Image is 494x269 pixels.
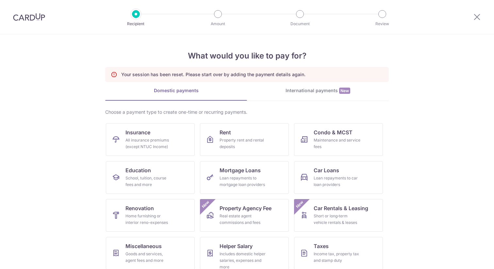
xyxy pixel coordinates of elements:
span: Taxes [314,242,329,250]
span: Mortgage Loans [220,166,261,174]
span: Helper Salary [220,242,253,250]
a: RenovationHome furnishing or interior reno-expenses [106,199,195,232]
img: CardUp [13,13,45,21]
div: All insurance premiums (except NTUC Income) [125,137,173,150]
span: New [294,199,305,210]
span: Rent [220,128,231,136]
p: Recipient [112,21,160,27]
a: RentProperty rent and rental deposits [200,123,289,156]
p: Review [358,21,406,27]
iframe: Opens a widget where you can find more information [452,249,487,266]
div: Choose a payment type to create one-time or recurring payments. [105,109,389,115]
span: Miscellaneous [125,242,162,250]
span: Property Agency Fee [220,204,272,212]
span: New [339,88,350,94]
div: Loan repayments to mortgage loan providers [220,175,267,188]
a: Car LoansLoan repayments to car loan providers [294,161,383,194]
span: Car Loans [314,166,339,174]
span: Education [125,166,151,174]
div: Short or long‑term vehicle rentals & leases [314,213,361,226]
span: New [200,199,211,210]
a: Condo & MCSTMaintenance and service fees [294,123,383,156]
h4: What would you like to pay for? [105,50,389,62]
div: Income tax, property tax and stamp duty [314,251,361,264]
p: Amount [194,21,242,27]
p: Your session has been reset. Please start over by adding the payment details again. [121,71,305,78]
span: Renovation [125,204,154,212]
p: Document [276,21,324,27]
a: Mortgage LoansLoan repayments to mortgage loan providers [200,161,289,194]
a: Property Agency FeeReal estate agent commissions and feesNew [200,199,289,232]
div: Domestic payments [105,87,247,94]
div: Real estate agent commissions and fees [220,213,267,226]
div: Home furnishing or interior reno-expenses [125,213,173,226]
a: EducationSchool, tuition, course fees and more [106,161,195,194]
div: Maintenance and service fees [314,137,361,150]
a: Car Rentals & LeasingShort or long‑term vehicle rentals & leasesNew [294,199,383,232]
a: InsuranceAll insurance premiums (except NTUC Income) [106,123,195,156]
span: Car Rentals & Leasing [314,204,368,212]
div: Goods and services, agent fees and more [125,251,173,264]
div: International payments [247,87,389,94]
span: Condo & MCST [314,128,353,136]
div: School, tuition, course fees and more [125,175,173,188]
div: Property rent and rental deposits [220,137,267,150]
div: Loan repayments to car loan providers [314,175,361,188]
span: Insurance [125,128,150,136]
